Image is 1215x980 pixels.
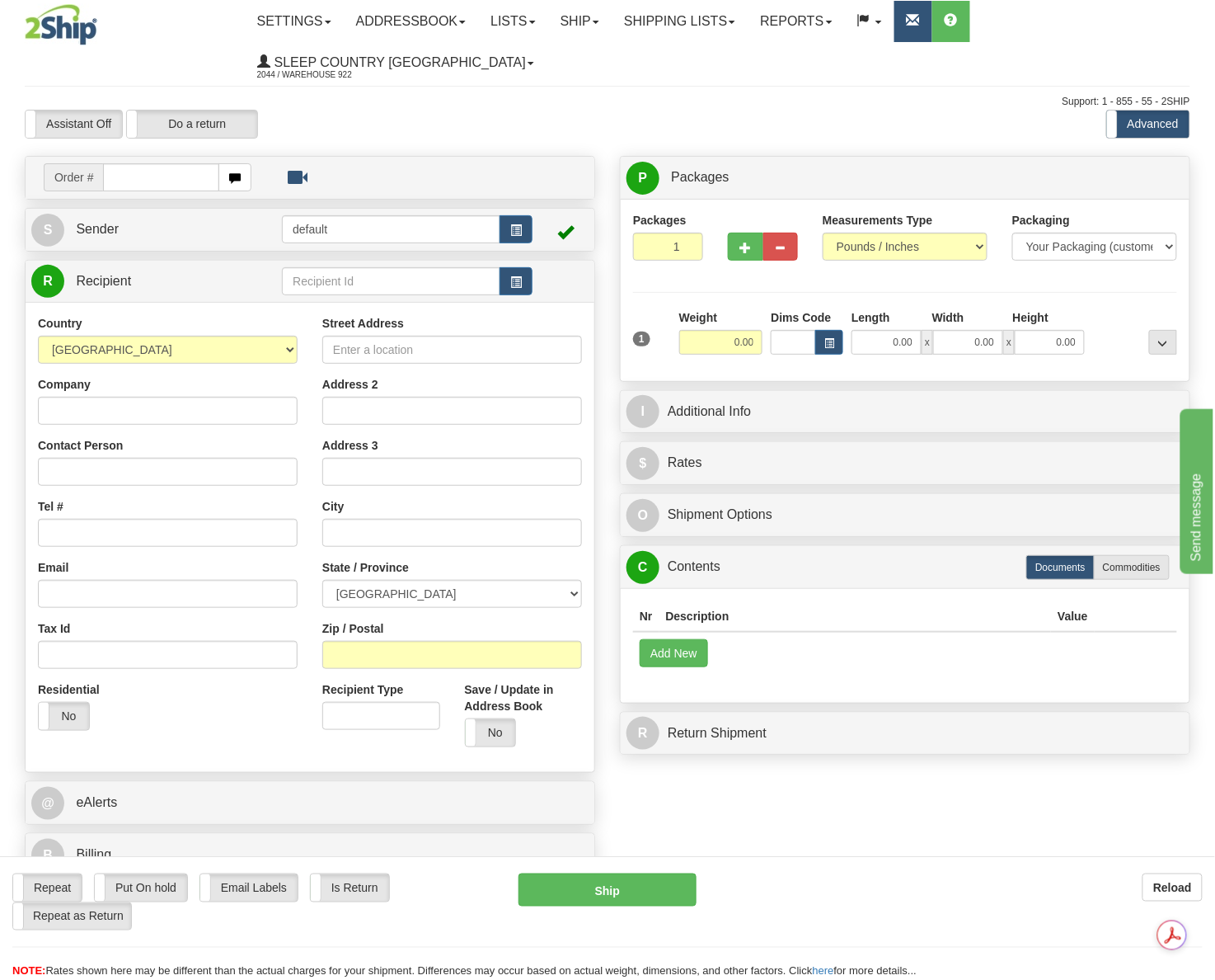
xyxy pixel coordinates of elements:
[38,437,123,454] label: Contact Person
[851,309,890,326] label: Length
[626,446,1184,480] a: $Rates
[1051,601,1095,632] th: Value
[322,336,582,364] input: Enter a location
[344,1,479,42] a: Addressbook
[31,265,254,299] a: R Recipient
[26,111,122,138] label: Assistant Off
[1012,212,1070,229] label: Packaging
[12,965,45,978] span: NOTE:
[31,786,589,820] a: @ eAlerts
[95,874,187,902] label: Put On hold
[626,161,1184,195] a: P Packages
[626,550,1184,584] a: CContents
[633,332,650,346] span: 1
[1026,555,1095,580] label: Documents
[13,903,131,931] label: Repeat as Return
[612,1,748,42] a: Shipping lists
[679,309,717,326] label: Weight
[1003,330,1015,355] span: x
[548,1,612,42] a: Ship
[38,620,70,637] label: Tax Id
[1149,330,1177,355] div: ...
[1153,881,1192,894] b: Reload
[671,170,729,184] span: Packages
[932,309,964,326] label: Width
[518,874,697,907] button: Ship
[322,315,404,332] label: Street Address
[1013,309,1049,326] label: Height
[13,874,82,902] label: Repeat
[31,214,64,247] span: S
[25,95,1190,109] div: Support: 1 - 855 - 55 - 2SHIP
[245,1,344,42] a: Settings
[626,717,659,750] span: R
[31,213,282,247] a: S Sender
[626,498,1184,532] a: OShipment Options
[38,376,91,393] label: Company
[270,55,526,69] span: Sleep Country [GEOGRAPHIC_DATA]
[813,965,834,978] a: here
[76,847,111,861] span: Billing
[31,838,589,872] a: B Billing
[823,212,933,229] label: Measurements Type
[771,309,831,326] label: Dims Code
[626,162,659,195] span: P
[633,212,687,229] label: Packages
[38,498,63,515] label: Tel #
[633,601,659,632] th: Nr
[1107,111,1189,138] label: Advanced
[322,498,344,515] label: City
[282,215,500,243] input: Sender Id
[25,4,97,45] img: logo2044.jpg
[38,681,100,698] label: Residential
[38,315,82,332] label: Country
[311,874,389,902] label: Is Return
[322,681,404,698] label: Recipient Type
[626,717,1184,751] a: RReturn Shipment
[31,839,64,872] span: B
[466,719,516,747] label: No
[31,787,64,820] span: @
[76,795,117,809] span: eAlerts
[31,265,64,298] span: R
[659,601,1052,632] th: Description
[1094,555,1170,580] label: Commodities
[465,681,583,714] label: Save / Update in Address Book
[322,620,384,637] label: Zip / Postal
[44,163,103,191] span: Order #
[626,499,659,532] span: O
[200,874,298,902] label: Email Labels
[76,274,131,288] span: Recipient
[257,67,381,83] span: 2044 / Warehouse 922
[282,267,500,295] input: Recipient Id
[478,1,547,42] a: Lists
[322,437,378,454] label: Address 3
[748,1,844,42] a: Reports
[626,395,659,428] span: I
[1142,874,1203,902] button: Reload
[626,395,1184,429] a: IAdditional Info
[245,42,547,83] a: Sleep Country [GEOGRAPHIC_DATA] 2044 / Warehouse 922
[38,559,68,576] label: Email
[39,703,89,730] label: No
[322,376,378,393] label: Address 2
[127,111,257,138] label: Do a return
[640,639,708,667] button: Add New
[922,330,933,355] span: x
[626,551,659,584] span: C
[322,559,409,576] label: State / Province
[1177,406,1213,574] iframe: chat widget
[626,447,659,480] span: $
[76,222,119,236] span: Sender
[12,10,152,30] div: Send message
